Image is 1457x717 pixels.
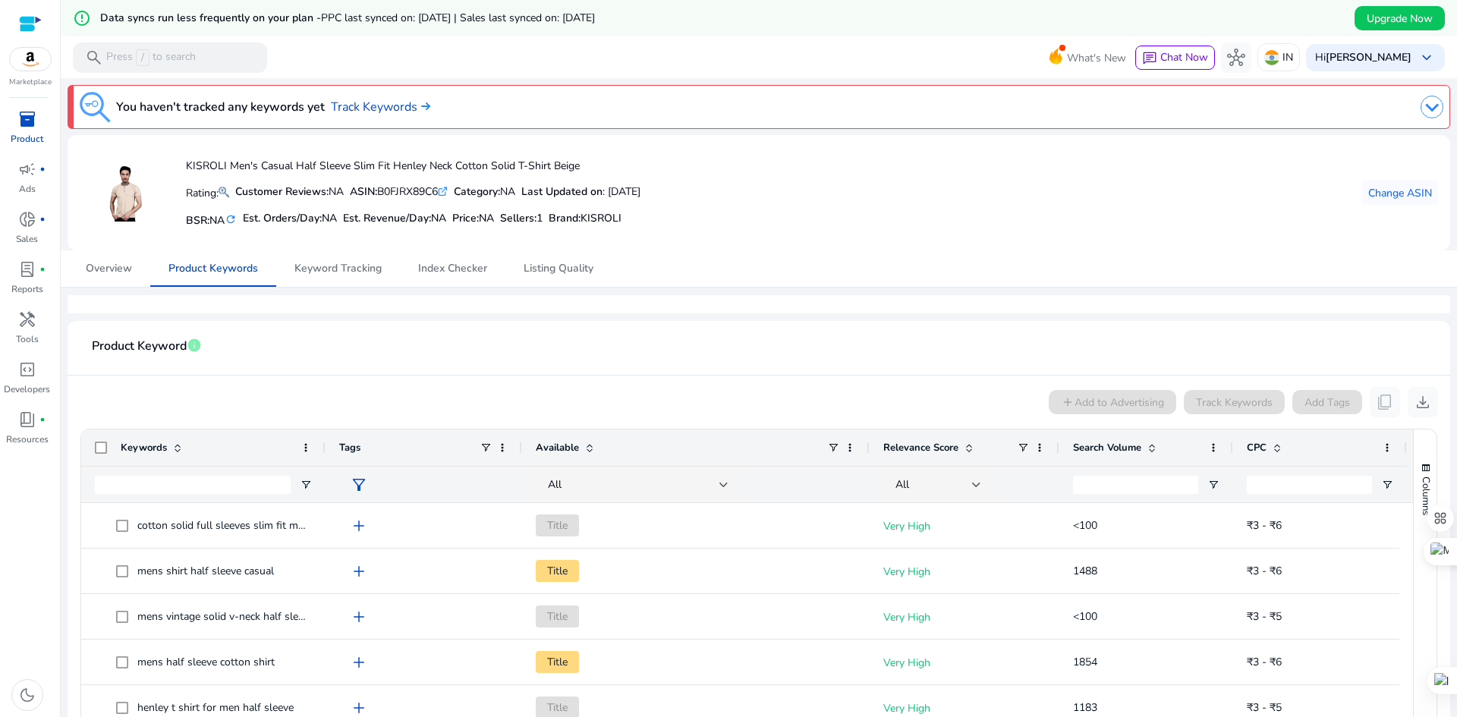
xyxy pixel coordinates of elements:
[350,562,368,580] span: add
[235,184,344,200] div: NA
[225,212,237,227] mat-icon: refresh
[95,476,291,494] input: Keywords Filter Input
[137,564,274,578] span: mens shirt half sleeve casual
[18,160,36,178] span: campaign
[1247,609,1282,624] span: ₹3 - ₹5
[1073,700,1097,715] span: 1183
[1073,564,1097,578] span: 1488
[1367,11,1433,27] span: Upgrade Now
[1160,50,1208,64] span: Chat Now
[350,653,368,671] span: add
[1247,518,1282,533] span: ₹3 - ₹6
[883,511,1046,542] p: Very High
[18,110,36,128] span: inventory_2
[73,9,91,27] mat-icon: error_outline
[18,310,36,329] span: handyman
[350,476,368,494] span: filter_alt
[883,602,1046,633] p: Very High
[209,213,225,228] span: NA
[137,609,408,624] span: mens vintage solid v-neck half sleeve loose casual t-shirt
[1355,6,1445,30] button: Upgrade Now
[1282,44,1293,71] p: IN
[536,605,579,627] span: Title
[18,210,36,228] span: donut_small
[350,517,368,535] span: add
[116,98,325,116] h3: You haven't tracked any keywords yet
[1414,393,1432,411] span: download
[1419,476,1433,515] span: Columns
[431,211,446,225] span: NA
[11,132,43,146] p: Product
[1247,564,1282,578] span: ₹3 - ₹6
[883,647,1046,678] p: Very High
[418,263,487,274] span: Index Checker
[454,184,500,199] b: Category:
[18,686,36,704] span: dark_mode
[39,166,46,172] span: fiber_manual_record
[548,477,562,492] span: All
[300,479,312,491] button: Open Filter Menu
[186,211,237,228] h5: BSR:
[454,184,515,200] div: NA
[549,211,578,225] span: Brand
[536,514,579,536] span: Title
[536,651,579,673] span: Title
[18,410,36,429] span: book_4
[331,98,430,116] a: Track Keywords
[39,417,46,423] span: fiber_manual_record
[521,184,603,199] b: Last Updated on
[11,282,43,296] p: Reports
[1221,42,1251,73] button: hub
[1247,700,1282,715] span: ₹3 - ₹5
[1073,476,1198,494] input: Search Volume Filter Input
[1315,52,1411,63] p: Hi
[537,211,543,225] span: 1
[294,263,382,274] span: Keyword Tracking
[350,184,448,200] div: B0FJRX89C6
[521,184,640,200] div: : [DATE]
[339,441,360,454] span: Tags
[883,556,1046,587] p: Very High
[1073,655,1097,669] span: 1854
[350,699,368,717] span: add
[322,211,337,225] span: NA
[883,441,958,454] span: Relevance Score
[1073,441,1141,454] span: Search Volume
[350,184,377,199] b: ASIN:
[9,77,52,88] p: Marketplace
[18,360,36,379] span: code_blocks
[321,11,595,25] span: PPC last synced on: [DATE] | Sales last synced on: [DATE]
[106,49,196,66] p: Press to search
[417,102,430,111] img: arrow-right.svg
[350,608,368,626] span: add
[243,212,337,225] h5: Est. Orders/Day:
[1421,96,1443,118] img: dropdown-arrow.svg
[1247,476,1372,494] input: CPC Filter Input
[1326,50,1411,64] b: [PERSON_NAME]
[1135,46,1215,70] button: chatChat Now
[86,263,132,274] span: Overview
[187,338,202,353] span: info
[1247,441,1267,454] span: CPC
[1207,479,1219,491] button: Open Filter Menu
[19,182,36,196] p: Ads
[549,212,622,225] h5: :
[80,92,110,122] img: keyword-tracking.svg
[186,183,229,201] p: Rating:
[10,48,51,71] img: amazon.svg
[1368,185,1432,201] span: Change ASIN
[6,432,49,446] p: Resources
[16,232,38,246] p: Sales
[1247,655,1282,669] span: ₹3 - ₹6
[85,49,103,67] span: search
[39,216,46,222] span: fiber_manual_record
[500,212,543,225] h5: Sellers:
[137,655,275,669] span: mens half sleeve cotton shirt
[121,441,167,454] span: Keywords
[1073,518,1097,533] span: <100
[1264,50,1279,65] img: in.svg
[1142,51,1157,66] span: chat
[895,477,909,492] span: All
[18,260,36,278] span: lab_profile
[1408,387,1438,417] button: download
